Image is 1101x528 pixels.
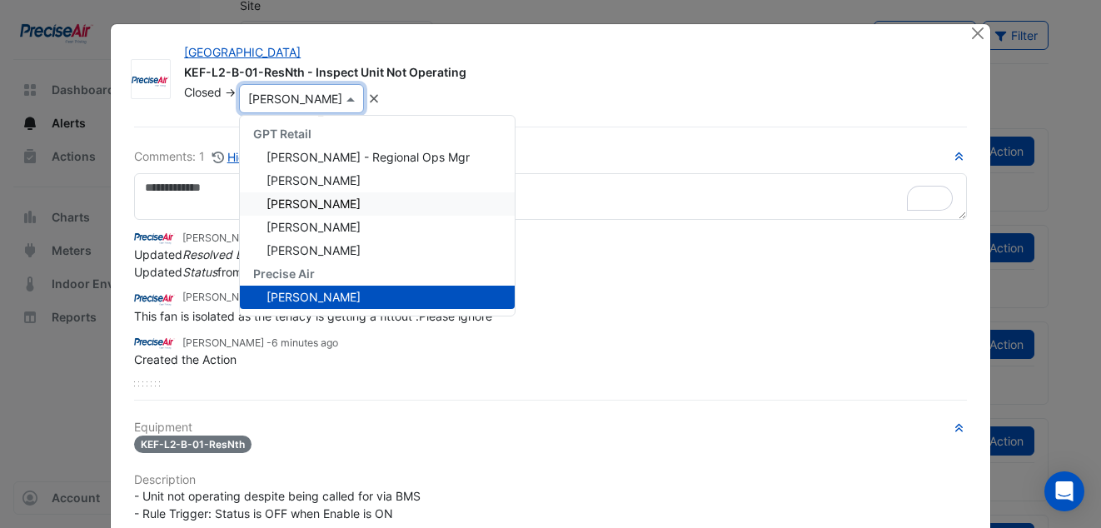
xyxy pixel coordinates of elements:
[134,173,967,220] textarea: To enrich screen reader interactions, please activate Accessibility in Grammarly extension settings
[134,227,176,246] img: Precise Air
[969,24,987,42] button: Close
[134,265,359,279] span: Updated from to
[253,266,315,281] span: Precise Air
[212,147,297,167] button: Hide Activity
[184,64,950,84] div: KEF-L2-B-01-ResNth - Inspect Unit Not Operating
[182,336,338,351] small: [PERSON_NAME] -
[134,421,967,435] h6: Equipment
[182,290,361,305] small: [PERSON_NAME] - -
[267,243,361,257] span: [PERSON_NAME]
[134,247,376,262] span: Updated from to
[182,247,262,262] em: Resolved Date
[184,85,222,99] span: Closed
[134,436,252,453] span: KEF-L2-B-01-ResNth
[132,71,170,87] img: Precise Air
[267,290,361,304] span: [PERSON_NAME]
[134,309,492,323] span: This fan is isolated as the tenacy is getting a fittout .Please ignore
[134,332,176,351] img: Precise Air
[182,231,336,246] small: [PERSON_NAME] -
[267,173,361,187] span: [PERSON_NAME]
[240,116,515,316] div: Options List
[253,127,311,141] span: GPT Retail
[267,220,361,234] span: [PERSON_NAME]
[184,45,301,59] a: [GEOGRAPHIC_DATA]
[267,197,361,211] span: [PERSON_NAME]
[134,288,176,306] img: Precise Air
[1044,471,1084,511] div: Open Intercom Messenger
[134,489,421,521] span: - Unit not operating despite being called for via BMS - Rule Trigger: Status is OFF when Enable i...
[182,265,217,279] em: Status
[134,473,967,487] h6: Description
[267,150,470,164] span: [PERSON_NAME] - Regional Ops Mgr
[134,352,237,366] span: Created the Action
[272,336,338,349] span: 2025-09-23 12:25:09
[134,147,297,167] div: Comments: 1
[225,85,236,99] span: ->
